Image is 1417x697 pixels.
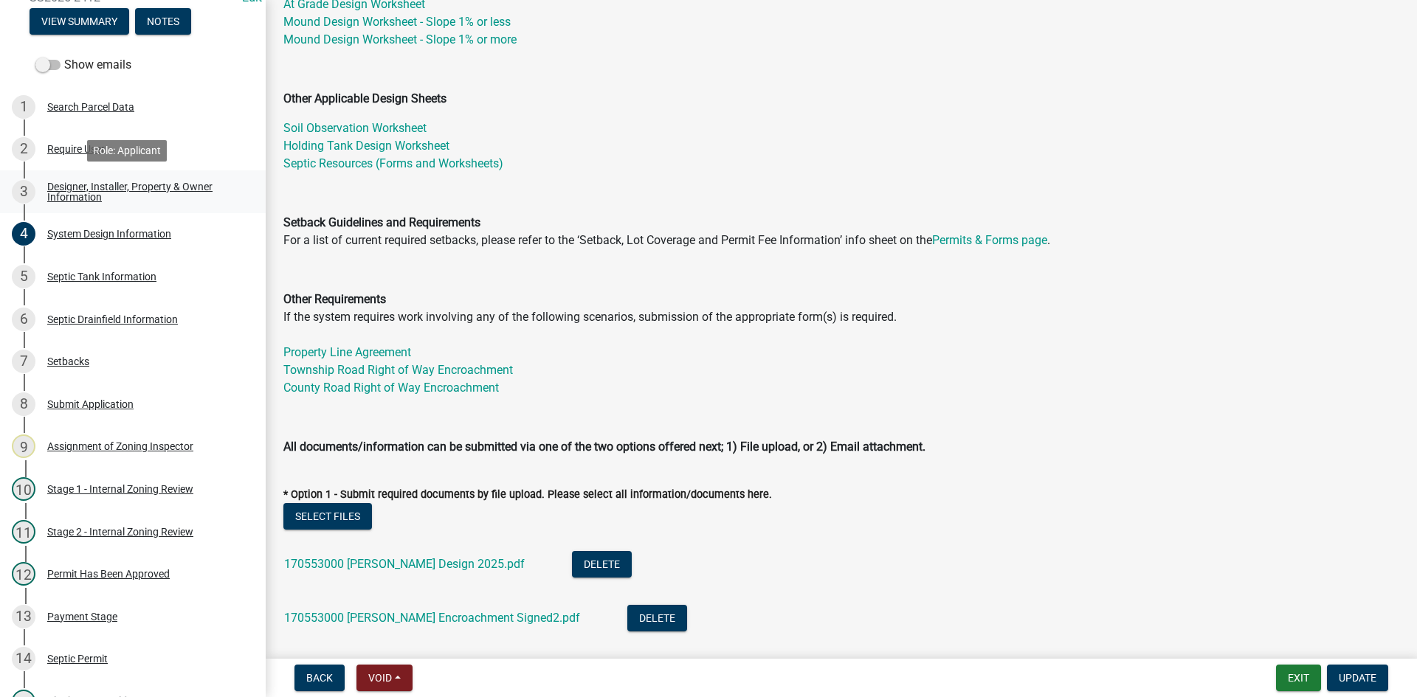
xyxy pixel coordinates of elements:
div: 7 [12,350,35,373]
div: 12 [12,562,35,586]
button: Delete [572,551,632,578]
div: 2 [12,137,35,161]
wm-modal-confirm: Summary [30,16,129,28]
div: 11 [12,520,35,544]
button: Delete [627,605,687,631]
p: For a list of current required setbacks, please refer to the ‘Setback, Lot Coverage and Permit Fe... [283,214,1399,249]
button: Void [356,665,413,691]
div: Assignment of Zoning Inspector [47,441,193,451]
wm-modal-confirm: Delete Document [572,558,632,572]
div: Search Parcel Data [47,102,134,112]
strong: All documents/information can be submitted via one of the two options offered next; 1) File uploa... [283,440,925,454]
div: Permit Has Been Approved [47,569,170,579]
a: Septic Resources (Forms and Worksheets) [283,156,503,170]
wm-modal-confirm: Delete Document [627,611,687,625]
div: 13 [12,605,35,628]
button: Exit [1276,665,1321,691]
wm-modal-confirm: Notes [135,16,191,28]
a: Holding Tank Design Worksheet [283,139,449,153]
a: County Road Right of Way Encroachment [283,381,499,395]
button: Update [1327,665,1388,691]
a: 170553000 [PERSON_NAME] Design 2025.pdf [284,557,525,571]
a: Mound Design Worksheet - Slope 1% or more [283,32,517,46]
a: Property Line Agreement [283,345,411,359]
span: Update [1339,672,1376,684]
span: Back [306,672,333,684]
div: Stage 1 - Internal Zoning Review [47,484,193,494]
a: Mound Design Worksheet - Slope 1% or less [283,15,511,29]
span: Void [368,672,392,684]
div: 8 [12,392,35,416]
div: Septic Tank Information [47,271,156,282]
div: Submit Application [47,399,134,409]
div: 4 [12,222,35,246]
div: Payment Stage [47,611,117,622]
div: Septic Drainfield Information [47,314,178,325]
div: 1 [12,95,35,119]
div: 5 [12,265,35,288]
div: 10 [12,477,35,501]
a: Permits & Forms page [932,233,1047,247]
div: Setbacks [47,356,89,367]
a: 170553000 [PERSON_NAME] Encroachment Signed2.pdf [284,611,580,625]
button: Select files [283,503,372,530]
div: Stage 2 - Internal Zoning Review [47,527,193,537]
div: Require User [47,144,105,154]
button: Notes [135,8,191,35]
button: Back [294,665,345,691]
label: Show emails [35,56,131,74]
div: System Design Information [47,229,171,239]
strong: Other Applicable Design Sheets [283,91,447,105]
div: Role: Applicant [87,140,167,162]
strong: Other Requirements [283,292,386,306]
div: Designer, Installer, Property & Owner Information [47,181,242,202]
div: 3 [12,180,35,204]
p: If the system requires work involving any of the following scenarios, submission of the appropria... [283,291,1399,397]
strong: Setback Guidelines and Requirements [283,215,480,229]
label: * Option 1 - Submit required documents by file upload. Please select all information/documents here. [283,490,772,500]
div: Septic Permit [47,653,108,664]
div: 14 [12,647,35,670]
button: View Summary [30,8,129,35]
a: Soil Observation Worksheet [283,121,427,135]
div: 9 [12,434,35,458]
a: Township Road Right of Way Encroachment [283,363,513,377]
div: 6 [12,308,35,331]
